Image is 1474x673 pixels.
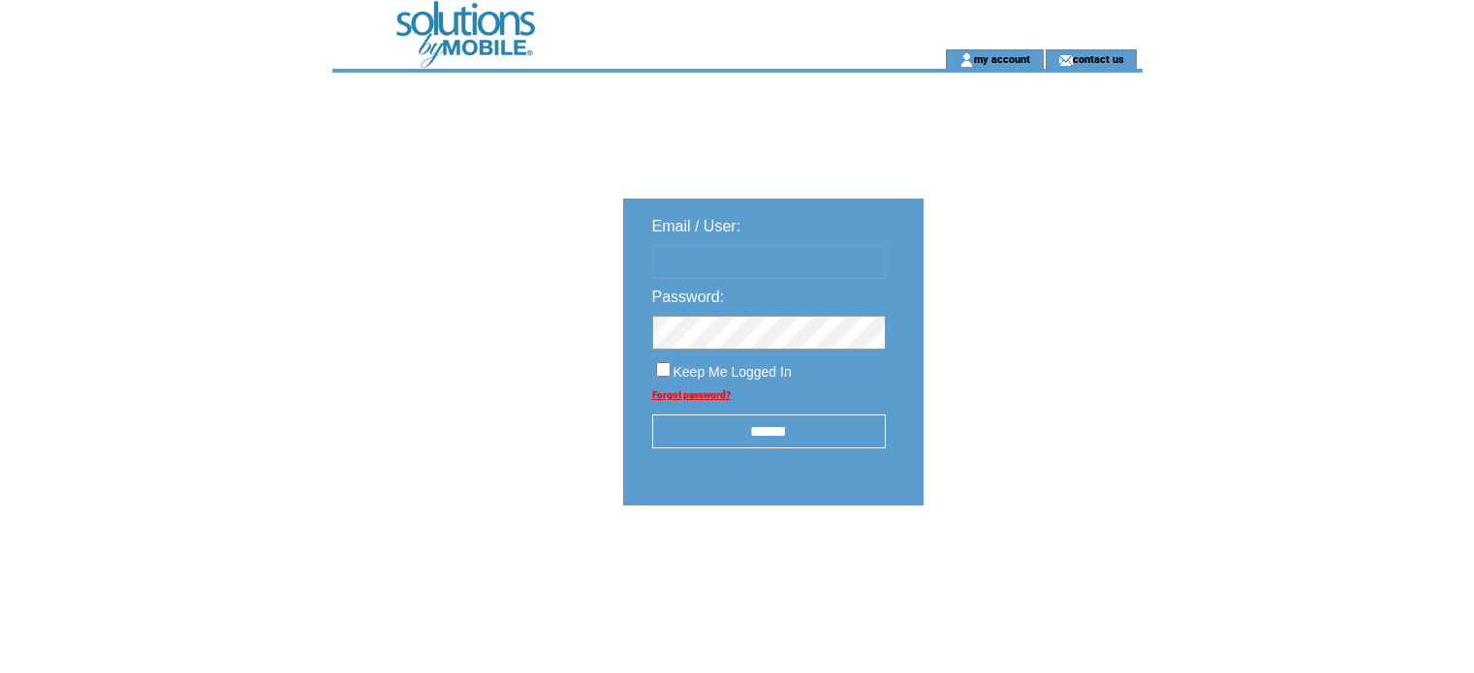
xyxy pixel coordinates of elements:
a: my account [974,52,1030,65]
span: Email / User: [652,218,741,234]
span: Keep Me Logged In [674,364,792,380]
span: Password: [652,289,725,305]
a: contact us [1073,52,1124,65]
img: contact_us_icon.gif;jsessionid=0D8F99694A493470E6F74B8063867D76 [1058,52,1073,68]
img: account_icon.gif;jsessionid=0D8F99694A493470E6F74B8063867D76 [959,52,974,68]
a: Forgot password? [652,389,731,400]
img: transparent.png;jsessionid=0D8F99694A493470E6F74B8063867D76 [980,554,1077,578]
